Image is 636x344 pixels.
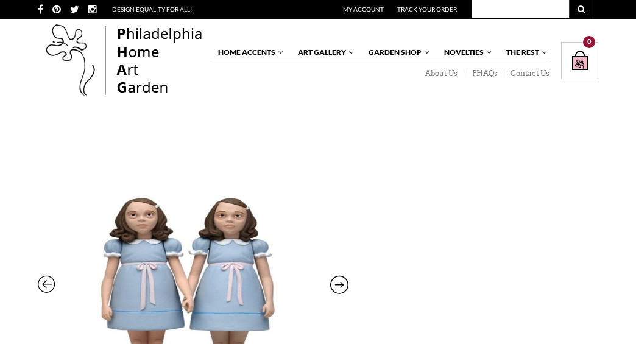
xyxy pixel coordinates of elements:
a: PHAQs [464,69,504,79]
div: 0 [583,36,595,48]
a: Art Gallery [292,42,355,63]
a: The Rest [500,42,548,63]
a: Novelties [438,42,493,63]
a: About Us [417,69,464,79]
a: Contact Us [504,69,549,79]
a: Home Accents [212,42,284,63]
a: Track Your Order [397,5,457,13]
a: Garden Shop [362,42,431,63]
a: My Account [343,5,384,13]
